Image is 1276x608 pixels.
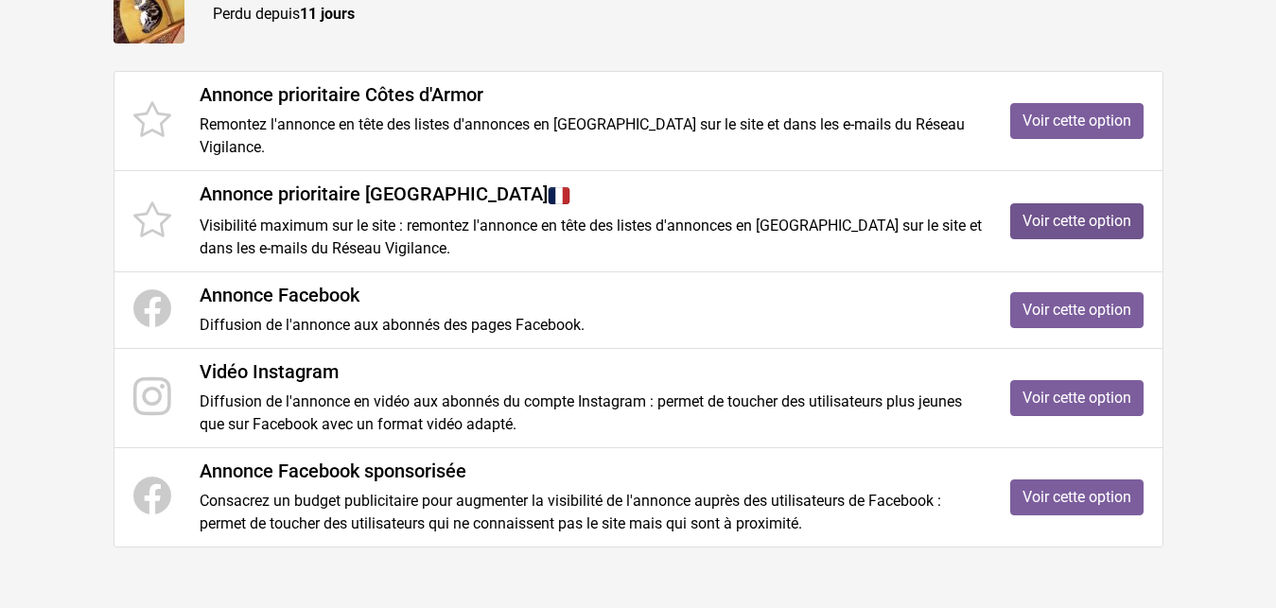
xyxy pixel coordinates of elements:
[200,284,982,306] h4: Annonce Facebook
[200,113,982,159] p: Remontez l'annonce en tête des listes d'annonces en [GEOGRAPHIC_DATA] sur le site et dans les e-m...
[200,314,982,337] p: Diffusion de l'annonce aux abonnés des pages Facebook.
[200,182,982,207] h4: Annonce prioritaire [GEOGRAPHIC_DATA]
[200,460,982,482] h4: Annonce Facebook sponsorisée
[200,360,982,383] h4: Vidéo Instagram
[1010,203,1144,239] a: Voir cette option
[200,490,982,535] p: Consacrez un budget publicitaire pour augmenter la visibilité de l'annonce auprès des utilisateur...
[1010,479,1144,515] a: Voir cette option
[1010,380,1144,416] a: Voir cette option
[1010,292,1144,328] a: Voir cette option
[1010,103,1144,139] a: Voir cette option
[200,215,982,260] p: Visibilité maximum sur le site : remontez l'annonce en tête des listes d'annonces en [GEOGRAPHIC_...
[213,3,1163,26] p: Perdu depuis
[300,5,355,23] strong: 11 jours
[548,184,570,207] img: France
[200,391,982,436] p: Diffusion de l'annonce en vidéo aux abonnés du compte Instagram : permet de toucher des utilisate...
[200,83,982,106] h4: Annonce prioritaire Côtes d'Armor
